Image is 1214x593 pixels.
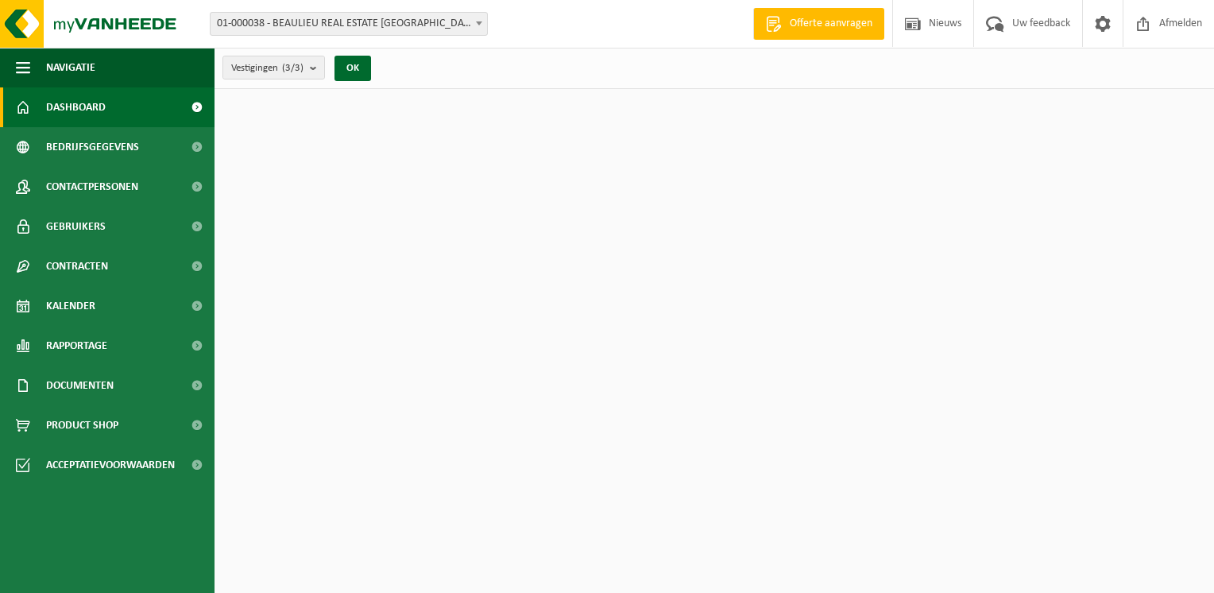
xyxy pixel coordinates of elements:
span: Gebruikers [46,207,106,246]
count: (3/3) [282,63,303,73]
span: Navigatie [46,48,95,87]
span: Kalender [46,286,95,326]
span: Documenten [46,366,114,405]
span: Product Shop [46,405,118,445]
span: Dashboard [46,87,106,127]
a: Offerte aanvragen [753,8,884,40]
span: Offerte aanvragen [786,16,876,32]
span: Rapportage [46,326,107,366]
span: Bedrijfsgegevens [46,127,139,167]
span: 01-000038 - BEAULIEU REAL ESTATE NV - WIELSBEKE [211,13,487,35]
span: 01-000038 - BEAULIEU REAL ESTATE NV - WIELSBEKE [210,12,488,36]
span: Acceptatievoorwaarden [46,445,175,485]
span: Vestigingen [231,56,303,80]
span: Contracten [46,246,108,286]
button: Vestigingen(3/3) [222,56,325,79]
span: Contactpersonen [46,167,138,207]
button: OK [334,56,371,81]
